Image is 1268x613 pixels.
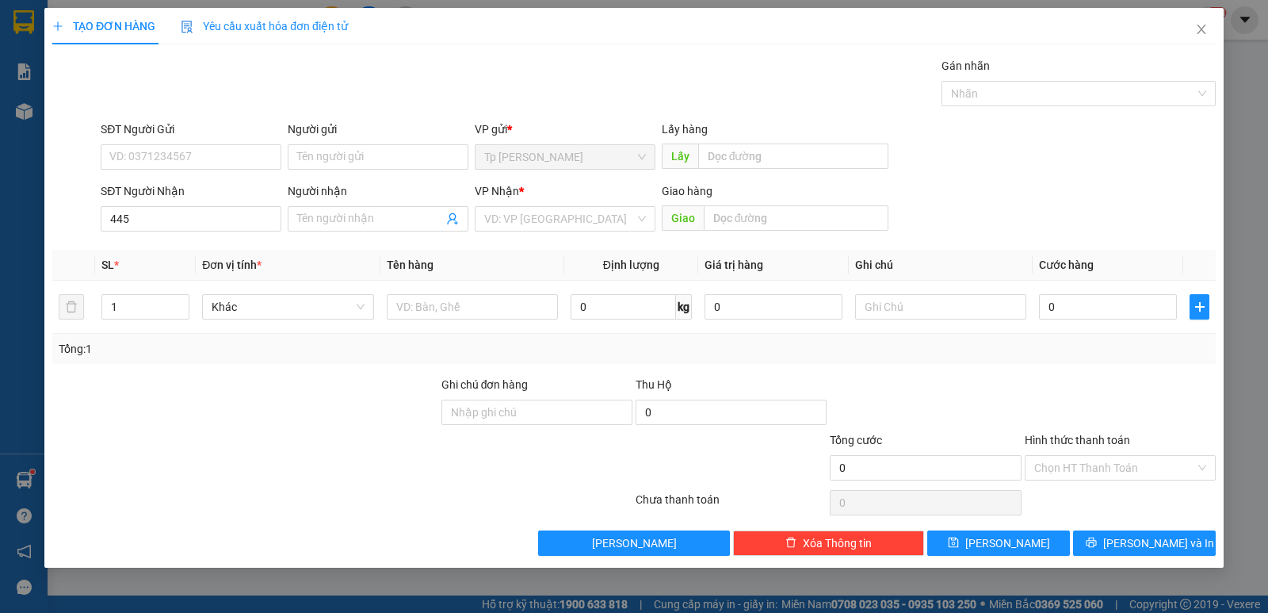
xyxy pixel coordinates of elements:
[592,534,677,552] span: [PERSON_NAME]
[475,121,655,138] div: VP gửi
[101,259,114,271] span: SL
[733,531,924,556] button: deleteXóa Thông tin
[1073,531,1216,556] button: printer[PERSON_NAME] và In
[202,259,262,271] span: Đơn vị tính
[1103,534,1214,552] span: [PERSON_NAME] và In
[387,294,558,320] input: VD: Bàn, Ghế
[705,259,763,271] span: Giá trị hàng
[603,259,659,271] span: Định lượng
[101,121,281,138] div: SĐT Người Gửi
[1190,294,1209,320] button: plus
[484,145,646,169] span: Tp Hồ Chí Minh
[101,182,281,200] div: SĐT Người Nhận
[538,531,729,556] button: [PERSON_NAME]
[475,185,519,197] span: VP Nhận
[181,21,193,33] img: icon
[927,531,1070,556] button: save[PERSON_NAME]
[288,182,468,200] div: Người nhận
[181,20,348,33] span: Yêu cầu xuất hóa đơn điện tử
[698,144,889,169] input: Dọc đường
[803,534,872,552] span: Xóa Thông tin
[855,294,1026,320] input: Ghi Chú
[634,491,828,519] div: Chưa thanh toán
[387,259,433,271] span: Tên hàng
[59,294,84,320] button: delete
[1179,8,1224,52] button: Close
[1025,434,1130,446] label: Hình thức thanh toán
[676,294,692,320] span: kg
[849,250,1033,281] th: Ghi chú
[288,121,468,138] div: Người gửi
[704,205,889,231] input: Dọc đường
[441,400,632,425] input: Ghi chú đơn hàng
[52,21,63,32] span: plus
[705,294,842,320] input: 0
[830,434,882,446] span: Tổng cước
[948,537,959,550] span: save
[59,340,491,358] div: Tổng: 1
[1195,23,1208,36] span: close
[662,144,698,169] span: Lấy
[662,123,708,136] span: Lấy hàng
[941,59,990,72] label: Gán nhãn
[52,20,155,33] span: TẠO ĐƠN HÀNG
[1190,301,1209,313] span: plus
[1086,537,1097,550] span: printer
[785,537,796,550] span: delete
[446,213,459,225] span: user-add
[212,295,364,319] span: Khác
[441,378,529,391] label: Ghi chú đơn hàng
[662,205,704,231] span: Giao
[662,185,712,197] span: Giao hàng
[965,534,1050,552] span: [PERSON_NAME]
[1039,259,1094,271] span: Cước hàng
[636,378,672,391] span: Thu Hộ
